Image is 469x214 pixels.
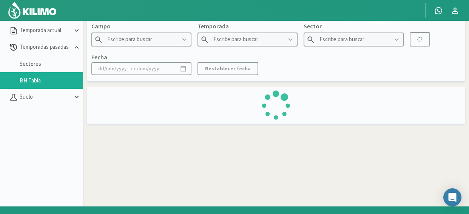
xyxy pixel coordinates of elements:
[197,33,298,47] input: Escribe para buscar
[18,93,73,101] p: Suelo
[443,188,461,206] div: Open Intercom Messenger
[20,77,83,84] a: BH Tabla
[91,62,191,75] input: dd/mm/yyyy - dd/mm/yyyy
[91,53,107,62] p: Fecha
[20,60,83,67] a: Sectores
[18,26,73,35] p: Temporada actual
[304,22,404,31] p: Sector
[91,33,191,47] input: Escribe para buscar
[304,33,404,47] input: Escribe para buscar
[91,22,191,31] p: Campo
[197,22,298,31] p: Temporada
[18,43,73,51] p: Temporadas pasadas
[8,1,57,19] img: Kilimo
